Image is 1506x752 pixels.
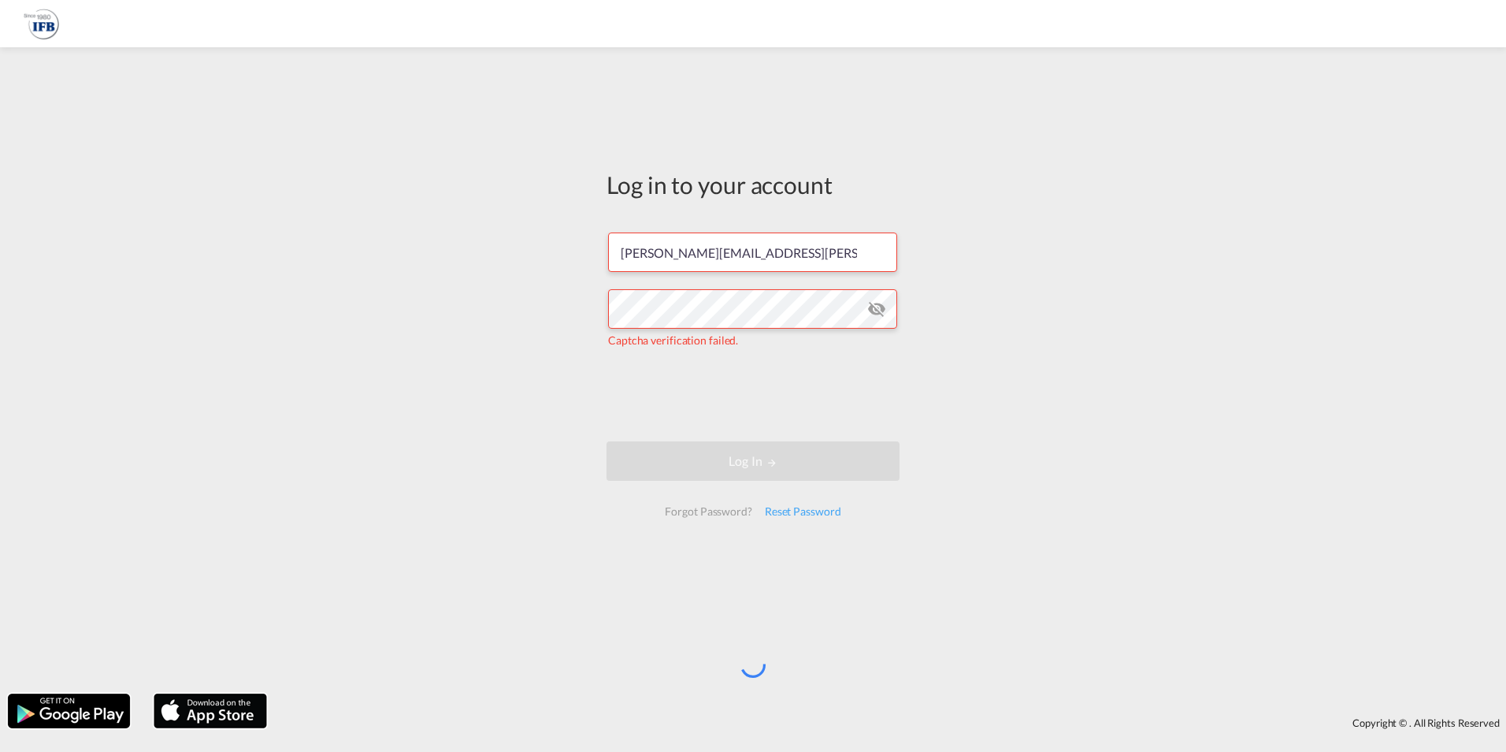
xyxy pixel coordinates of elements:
[606,441,900,481] button: LOGIN
[6,692,132,730] img: google.png
[608,333,738,347] span: Captcha verification failed.
[608,233,897,272] input: Enter email/phone number
[606,168,900,201] div: Log in to your account
[867,300,886,318] md-icon: icon-eye-off
[633,364,873,426] iframe: reCAPTCHA
[275,709,1506,736] div: Copyright © . All Rights Reserved
[759,497,848,526] div: Reset Password
[24,6,59,42] img: b628ab10256c11eeb52753acbc15d091.png
[152,692,269,730] img: apple.png
[658,497,758,526] div: Forgot Password?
